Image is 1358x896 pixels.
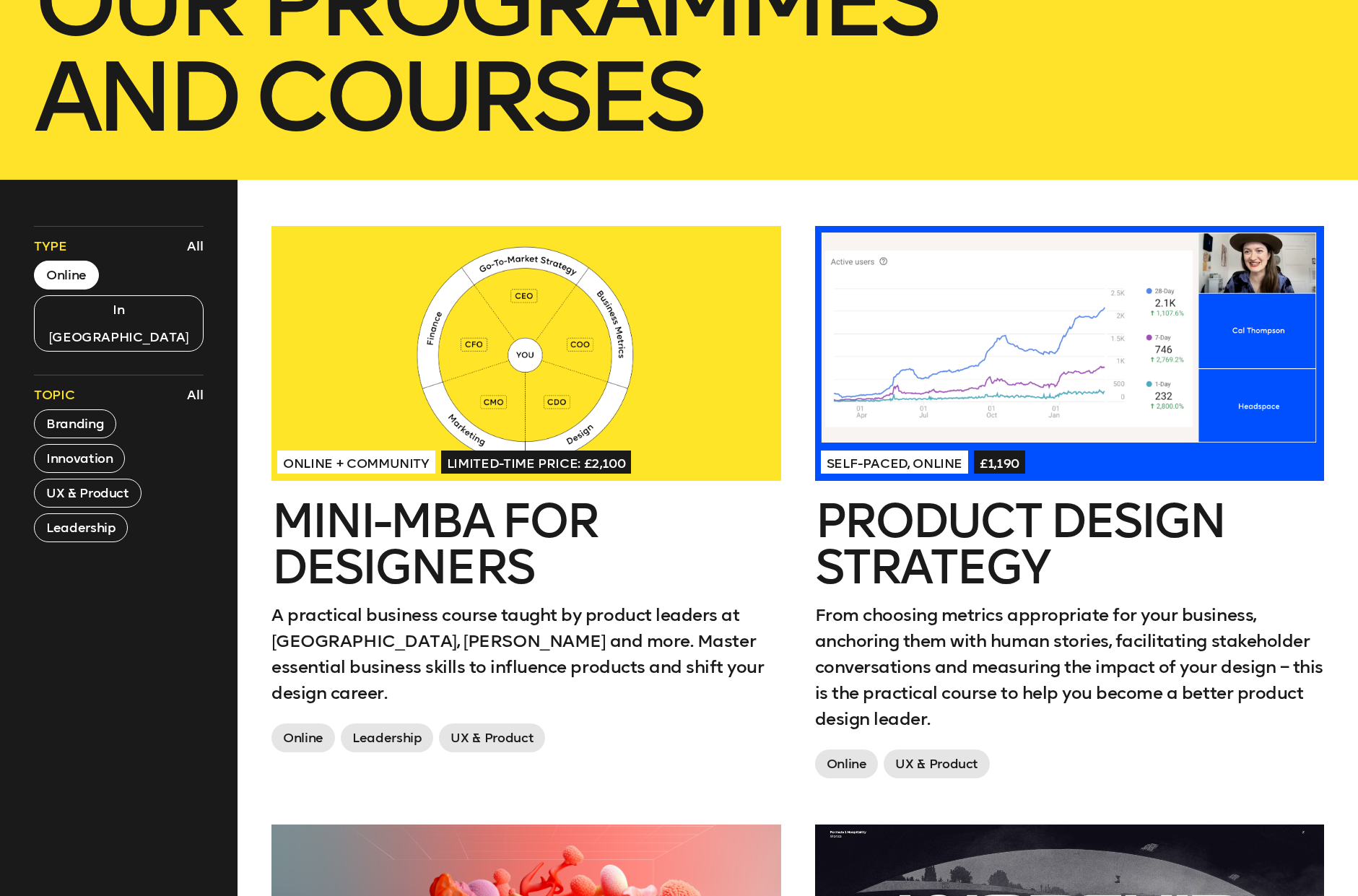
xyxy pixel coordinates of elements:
span: Self-paced, Online [821,451,969,474]
p: From choosing metrics appropriate for your business, anchoring them with human stories, facilitat... [815,602,1324,732]
span: UX & Product [884,749,990,778]
span: Online [271,723,335,752]
button: Innovation [34,444,125,473]
span: UX & Product [439,723,545,752]
button: UX & Product [34,479,142,508]
span: £1,190 [974,451,1025,474]
span: Type [34,238,67,255]
span: Limited-time price: £2,100 [441,451,632,474]
span: Leadership [341,723,433,752]
p: A practical business course taught by product leaders at [GEOGRAPHIC_DATA], [PERSON_NAME] and mor... [271,602,780,706]
span: Topic [34,386,74,404]
button: All [183,383,207,407]
button: Branding [34,409,116,438]
button: All [183,234,207,258]
a: Self-paced, Online£1,190Product Design StrategyFrom choosing metrics appropriate for your busines... [815,226,1324,784]
span: Online [815,749,879,778]
h2: Mini-MBA for Designers [271,498,780,591]
span: Online + Community [277,451,435,474]
a: Online + CommunityLimited-time price: £2,100Mini-MBA for DesignersA practical business course tau... [271,226,780,758]
button: In [GEOGRAPHIC_DATA] [34,295,204,352]
button: Online [34,261,99,290]
h2: Product Design Strategy [815,498,1324,591]
button: Leadership [34,513,128,542]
